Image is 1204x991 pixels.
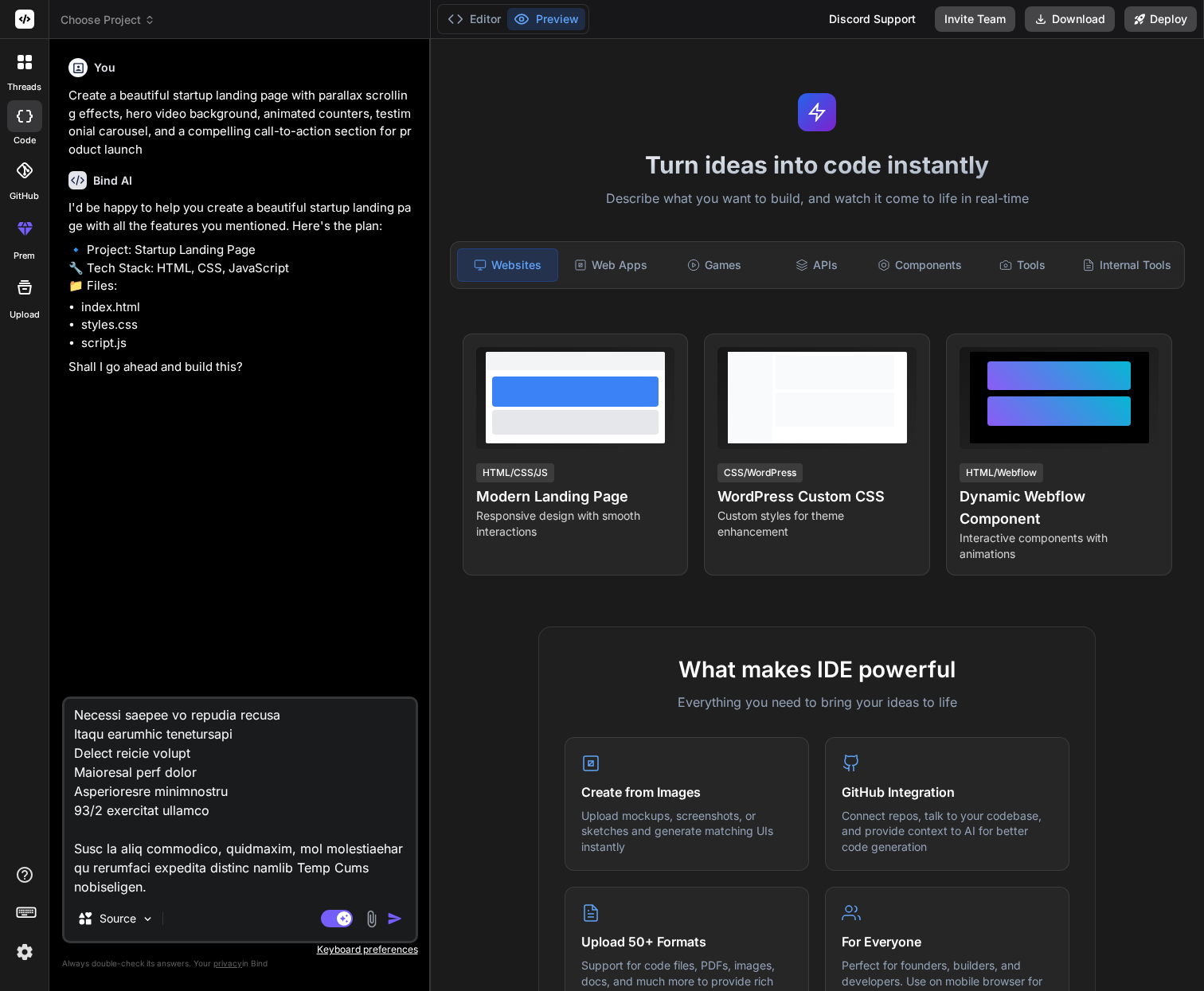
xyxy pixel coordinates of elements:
div: HTML/CSS/JS [476,463,554,482]
p: Responsive design with smooth interactions [476,508,675,540]
h1: Turn ideas into code instantly [440,150,1195,179]
h4: Modern Landing Page [476,486,675,508]
img: icon [387,911,403,927]
label: Upload [10,308,40,322]
h2: What makes IDE powerful [565,653,1069,686]
button: Download [1025,6,1115,32]
label: code [14,134,36,147]
p: Keyboard preferences [62,943,418,956]
p: Describe what you want to build, and watch it come to life in real-time [440,189,1195,209]
h6: Bind AI [93,173,132,189]
button: Invite Team [935,6,1015,32]
li: index.html [81,298,415,317]
h4: Dynamic Webflow Component [960,486,1159,530]
p: Source [100,911,136,927]
button: Deploy [1124,6,1197,32]
img: settings [11,938,38,966]
p: Shall I go ahead and build this? [68,358,415,377]
div: Internal Tools [1076,248,1178,282]
button: Preview [507,8,585,30]
p: Connect repos, talk to your codebase, and provide context to AI for better code generation [842,808,1053,855]
li: script.js [81,334,415,353]
div: Games [664,248,764,282]
img: Pick Models [141,912,154,926]
label: threads [7,80,41,94]
h4: For Everyone [842,932,1053,951]
div: APIs [767,248,866,282]
h4: GitHub Integration [842,782,1053,802]
div: Components [870,248,970,282]
p: Create a beautiful startup landing page with parallax scrolling effects, hero video background, a... [68,87,415,158]
span: Choose Project [61,12,155,28]
h6: You [94,60,115,76]
div: Tools [973,248,1073,282]
li: styles.css [81,316,415,334]
p: Everything you need to bring your ideas to life [565,693,1069,712]
div: HTML/Webflow [960,463,1043,482]
span: privacy [213,958,242,968]
div: CSS/WordPress [717,463,803,482]
img: attachment [362,910,381,928]
h4: WordPress Custom CSS [717,486,917,508]
p: Always double-check its answers. Your in Bind [62,956,418,971]
div: Web Apps [561,248,661,282]
p: I'd be happy to help you create a beautiful startup landing page with all the features you mentio... [68,199,415,235]
h4: Create from Images [581,782,792,802]
p: Upload mockups, screenshots, or sketches and generate matching UIs instantly [581,808,792,855]
p: Interactive components with animations [960,530,1159,562]
h4: Upload 50+ Formats [581,932,792,951]
p: 🔹 Project: Startup Landing Page 🔧 Tech Stack: HTML, CSS, JavaScript 📁 Files: [68,241,415,295]
div: Websites [457,248,558,282]
label: GitHub [10,189,39,203]
textarea: lor ipsu dolors: Amet CO Adipis - Elit Sedd Eiusmod Tempori Utla Etdolo m aliqua eni adminimveni ... [64,699,416,896]
div: Discord Support [819,6,925,32]
button: Editor [441,8,507,30]
p: Custom styles for theme enhancement [717,508,917,540]
label: prem [14,249,35,263]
